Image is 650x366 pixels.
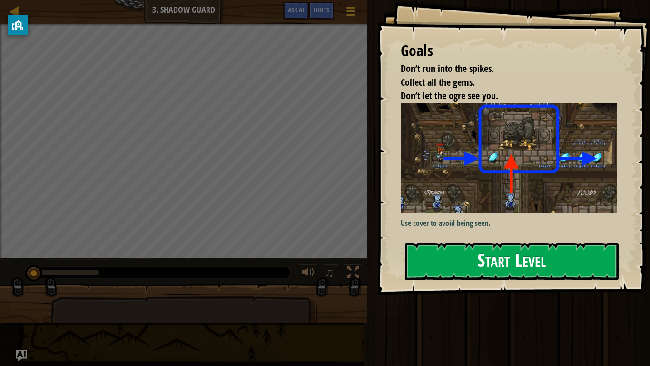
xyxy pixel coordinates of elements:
span: Don’t let the ogre see you. [401,89,498,102]
span: Hints [314,5,329,14]
li: Collect all the gems. [389,76,614,90]
p: Use cover to avoid being seen. [401,218,617,229]
button: Ask AI [16,350,27,361]
button: Toggle fullscreen [344,264,363,284]
button: Show game menu [339,2,363,24]
img: Shadow guard [401,103,617,213]
li: Don’t run into the spikes. [389,62,614,76]
span: Ask AI [288,5,304,14]
button: Adjust volume [299,264,318,284]
button: privacy banner [8,15,28,35]
li: Don’t let the ogre see you. [389,89,614,103]
button: Ask AI [283,2,309,20]
button: ♫ [323,264,339,284]
span: Don’t run into the spikes. [401,62,494,75]
span: ♫ [325,265,334,280]
span: Collect all the gems. [401,76,475,89]
button: Start Level [405,243,619,280]
div: Goals [401,40,617,62]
